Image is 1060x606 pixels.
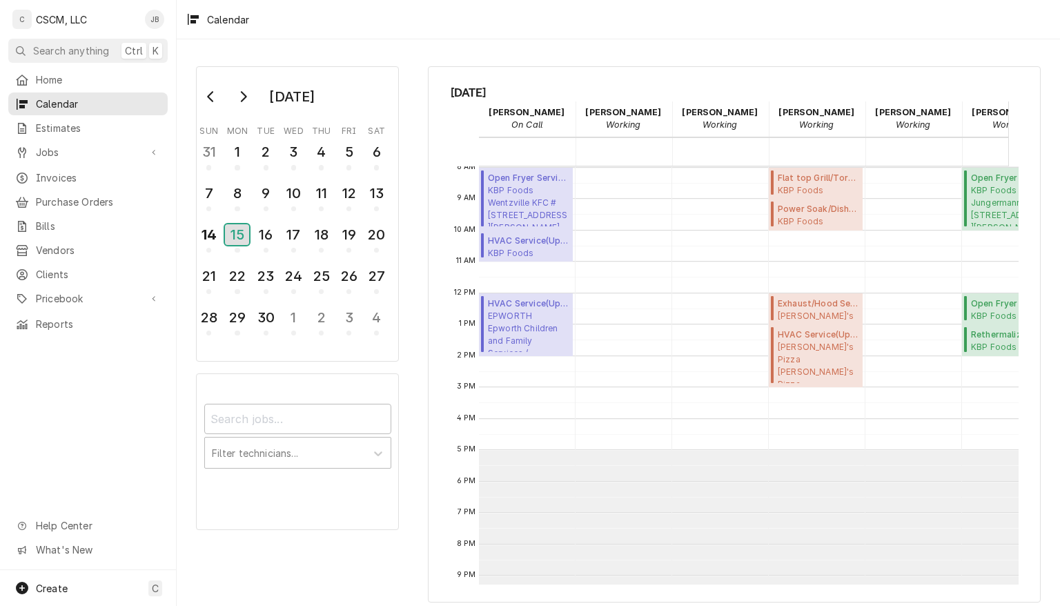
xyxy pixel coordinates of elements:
input: Search jobs... [204,404,391,434]
span: 7 PM [454,507,480,518]
span: KBP Foods [PERSON_NAME] #36531 / [STREET_ADDRESS][US_STATE] [971,310,1052,321]
span: KBP Foods Jungermann KFC #[STREET_ADDRESS][PERSON_NAME][US_STATE] [971,184,1052,226]
th: Tuesday [252,121,279,137]
span: Reports [36,317,161,331]
th: Thursday [308,121,335,137]
div: [Service] Open Fryer Service KBP Foods Quincy Taco Bell #36531 / 3828 Broadway St, Quincy, Illino... [962,293,1057,325]
div: Calendar Filters [196,373,399,529]
div: 2 [255,141,277,162]
div: HVAC Service(Upcoming)EPWORTHEpworth Children and Family Services / [STREET_ADDRESS][PERSON_NAME]... [479,293,573,356]
span: Estimates [36,121,161,135]
span: Bills [36,219,161,233]
div: [Service] HVAC Service EPWORTH Epworth Children and Family Services / 110 N Elm Ave, Webster Grov... [479,293,573,356]
em: Working [703,119,737,130]
div: Open Fryer Service(Upcoming)KBP FoodsWentzville KFC #[STREET_ADDRESS][PERSON_NAME][US_STATE] [479,168,573,231]
a: Calendar [8,92,168,115]
div: [Service] HVAC Service Joe's Pizza Joe's Pizza Jerseyville / 1600 S State St, Jerseyville, IL 620... [769,324,863,387]
a: Go to Jobs [8,141,168,164]
div: [Service] Exhaust/Hood Service Joe's Pizza Joe's Pizza Jerseyville / 1600 S State St, Jerseyville... [769,293,863,325]
strong: [PERSON_NAME] [489,107,565,117]
span: HVAC Service ( Upcoming ) [488,235,569,247]
div: [DATE] [264,85,320,108]
button: Go to previous month [197,86,225,108]
div: 15 [225,224,249,245]
div: 19 [338,224,360,245]
div: C [12,10,32,29]
strong: [PERSON_NAME] [585,107,661,117]
div: Michal Wall - Working [865,101,962,136]
a: Estimates [8,117,168,139]
div: [Service] HVAC Service KBP Foods Wentzville KFC #5845 / 718 W. Pearce Blvd, Wentzville, Missouri ... [479,231,573,262]
span: KBP Foods Wentzville KFC #[STREET_ADDRESS][PERSON_NAME][US_STATE] [488,184,569,226]
span: What's New [36,543,159,557]
th: Wednesday [279,121,307,137]
th: Sunday [195,121,223,137]
span: 5 PM [453,444,480,455]
div: Open Fryer Service(Upcoming)KBP Foods[PERSON_NAME] #36531 / [STREET_ADDRESS][US_STATE] [962,293,1057,325]
div: [Service] Open Fryer Service KBP Foods Jungermann KFC #5846 / 1699 Jungermann Road, St. Peters, M... [962,168,1057,231]
div: Izaia Bain - Working [576,101,672,136]
span: Clients [36,267,161,282]
div: James Bain's Avatar [145,10,164,29]
span: 4 PM [453,413,480,424]
div: 17 [283,224,304,245]
strong: [PERSON_NAME] [972,107,1048,117]
span: 11 AM [453,255,480,266]
div: 6 [366,141,387,162]
div: 12 [338,183,360,204]
div: 3 [338,307,360,328]
a: Vendors [8,239,168,262]
div: Open Fryer Service(Upcoming)KBP FoodsJungermann KFC #[STREET_ADDRESS][PERSON_NAME][US_STATE] [962,168,1057,231]
div: 5 [338,141,360,162]
span: Home [36,72,161,87]
div: Flat top Grill/Tortilla/ Panini(Upcoming)KBP FoodsLandmarks Taco Bell #37048 / [STREET_ADDRESS][U... [769,168,863,199]
div: 1 [283,307,304,328]
th: Friday [335,121,363,137]
em: Working [896,119,930,130]
span: KBP Foods Landmarks Taco Bell #37048 / [STREET_ADDRESS][US_STATE] [778,215,858,226]
div: 29 [226,307,248,328]
div: 8 [226,183,248,204]
div: 26 [338,266,360,286]
span: [PERSON_NAME]'s Pizza [PERSON_NAME]'s Pizza [GEOGRAPHIC_DATA] / [STREET_ADDRESS] [778,341,858,383]
span: 3 PM [453,381,480,392]
em: Working [606,119,640,130]
div: Sam Smith - Working [962,101,1059,136]
span: Invoices [36,170,161,185]
span: 9 AM [453,193,480,204]
div: 24 [283,266,304,286]
span: Open Fryer Service ( Upcoming ) [488,172,569,184]
div: Power Soak/Dish Sink Service(Upcoming)KBP FoodsLandmarks Taco Bell #37048 / [STREET_ADDRESS][US_S... [769,199,863,231]
span: 12 PM [451,287,480,298]
div: 23 [255,266,277,286]
div: Calendar Calendar [428,66,1041,603]
span: Exhaust/Hood Service ( Upcoming ) [778,297,858,310]
div: 16 [255,224,277,245]
a: Purchase Orders [8,190,168,213]
div: 14 [198,224,219,245]
span: KBP Foods Landmarks Taco Bell #37048 / [STREET_ADDRESS][US_STATE] [778,184,858,195]
div: Jonnie Pakovich - Working [769,101,865,136]
div: 28 [198,307,219,328]
span: Purchase Orders [36,195,161,209]
span: EPWORTH Epworth Children and Family Services / [STREET_ADDRESS][PERSON_NAME][PERSON_NAME][US_STATE] [488,310,569,352]
div: JB [145,10,164,29]
span: Create [36,583,68,594]
div: [Service] Power Soak/Dish Sink Service KBP Foods Landmarks Taco Bell #37048 / 620 E. Landmarks Bl... [769,199,863,231]
div: [Service] Rethermalizer Service KBP Foods Quincy Taco Bell #36534 / 826 Broadway, Quincy, Illinoi... [962,324,1057,356]
div: 10 [283,183,304,204]
div: 9 [255,183,277,204]
div: James Bain - Working [672,101,769,136]
div: Exhaust/Hood Service(Upcoming)[PERSON_NAME]'s Pizza[PERSON_NAME]'s Pizza [GEOGRAPHIC_DATA] / [STR... [769,293,863,325]
div: 21 [198,266,219,286]
div: HVAC Service(Upcoming)KBP FoodsWentzville KFC #[STREET_ADDRESS][PERSON_NAME][US_STATE] [479,231,573,262]
span: C [152,581,159,596]
span: Help Center [36,518,159,533]
button: Search anythingCtrlK [8,39,168,63]
a: Go to What's New [8,538,168,561]
div: 13 [366,183,387,204]
span: KBP Foods Wentzville KFC #[STREET_ADDRESS][PERSON_NAME][US_STATE] [488,247,569,258]
strong: [PERSON_NAME] [682,107,758,117]
div: 7 [198,183,219,204]
span: Power Soak/Dish Sink Service ( Upcoming ) [778,203,858,215]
